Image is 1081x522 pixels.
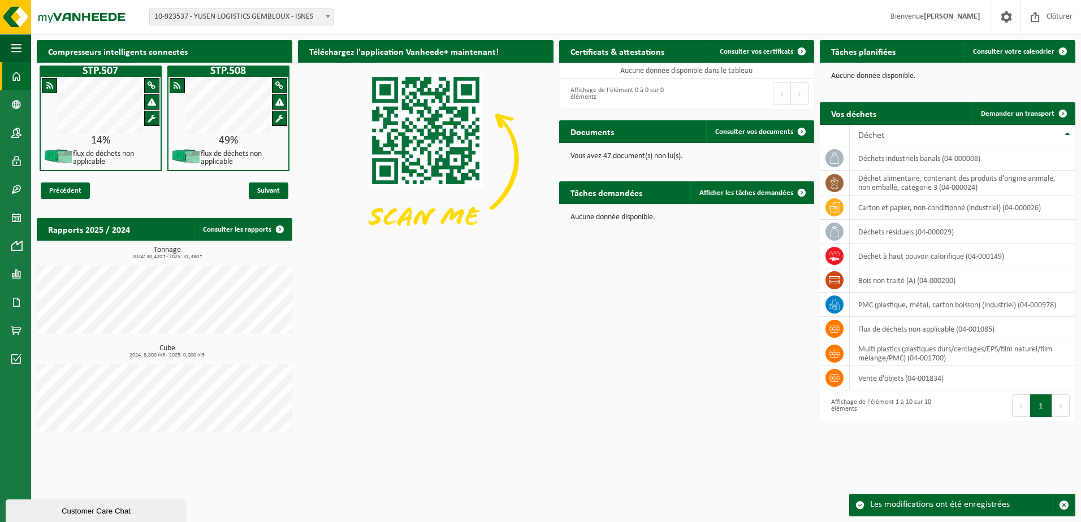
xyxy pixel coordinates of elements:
[298,63,554,254] img: Download de VHEPlus App
[711,40,813,63] a: Consulter vos certificats
[850,317,1075,341] td: flux de déchets non applicable (04-001085)
[559,181,654,203] h2: Tâches demandées
[41,182,90,199] span: Précédent
[699,189,793,197] span: Afficher les tâches demandées
[559,63,815,79] td: Aucune donnée disponible dans le tableau
[171,149,200,163] img: HK-XP-30-GN-00
[706,120,813,143] a: Consulter vos documents
[981,110,1054,118] span: Demander un transport
[850,293,1075,317] td: PMC (plastique, métal, carton boisson) (industriel) (04-000978)
[850,171,1075,195] td: déchet alimentaire, contenant des produits d'origine animale, non emballé, catégorie 3 (04-000024)
[850,220,1075,244] td: déchets résiduels (04-000029)
[42,66,159,77] h1: STP.507
[44,149,72,163] img: HK-XP-30-GN-00
[6,497,189,522] iframe: chat widget
[570,153,803,160] p: Vous avez 47 document(s) non lu(s).
[831,72,1064,80] p: Aucune donnée disponible.
[298,40,510,62] h2: Téléchargez l'application Vanheede+ maintenant!
[964,40,1074,63] a: Consulter votre calendrier
[565,81,681,106] div: Affichage de l'élément 0 à 0 sur 0 éléments
[972,102,1074,125] a: Demander un transport
[168,135,288,146] div: 49%
[773,82,791,105] button: Previous
[858,131,884,140] span: Déchet
[37,40,292,62] h2: Compresseurs intelligents connectés
[924,12,980,21] strong: [PERSON_NAME]
[820,102,888,124] h2: Vos déchets
[850,195,1075,220] td: carton et papier, non-conditionné (industriel) (04-000026)
[690,181,813,204] a: Afficher les tâches demandées
[1052,394,1070,417] button: Next
[42,353,292,358] span: 2024: 8,800 m3 - 2025: 0,000 m3
[870,494,1053,516] div: Les modifications ont été enregistrées
[570,214,803,221] p: Aucune donnée disponible.
[194,218,291,241] a: Consulter les rapports
[42,254,292,260] span: 2024: 30,420 t - 2025: 31,380 t
[1012,394,1030,417] button: Previous
[850,146,1075,171] td: déchets industriels banals (04-000008)
[791,82,808,105] button: Next
[559,40,676,62] h2: Certificats & attestations
[42,345,292,358] h3: Cube
[825,393,942,418] div: Affichage de l'élément 1 à 10 sur 10 éléments
[850,244,1075,268] td: déchet à haut pouvoir calorifique (04-000149)
[150,9,334,25] span: 10-923537 - YUSEN LOGISTICS GEMBLOUX - ISNES
[559,120,625,142] h2: Documents
[249,182,288,199] span: Suivant
[149,8,334,25] span: 10-923537 - YUSEN LOGISTICS GEMBLOUX - ISNES
[42,246,292,260] h3: Tonnage
[715,128,793,136] span: Consulter vos documents
[1030,394,1052,417] button: 1
[170,66,287,77] h1: STP.508
[41,135,161,146] div: 14%
[201,150,284,166] h4: flux de déchets non applicable
[37,218,141,240] h2: Rapports 2025 / 2024
[73,150,157,166] h4: flux de déchets non applicable
[720,48,793,55] span: Consulter vos certificats
[850,268,1075,293] td: bois non traité (A) (04-000200)
[973,48,1054,55] span: Consulter votre calendrier
[850,341,1075,366] td: multi plastics (plastiques durs/cerclages/EPS/film naturel/film mélange/PMC) (04-001700)
[850,366,1075,390] td: vente d'objets (04-001834)
[820,40,907,62] h2: Tâches planifiées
